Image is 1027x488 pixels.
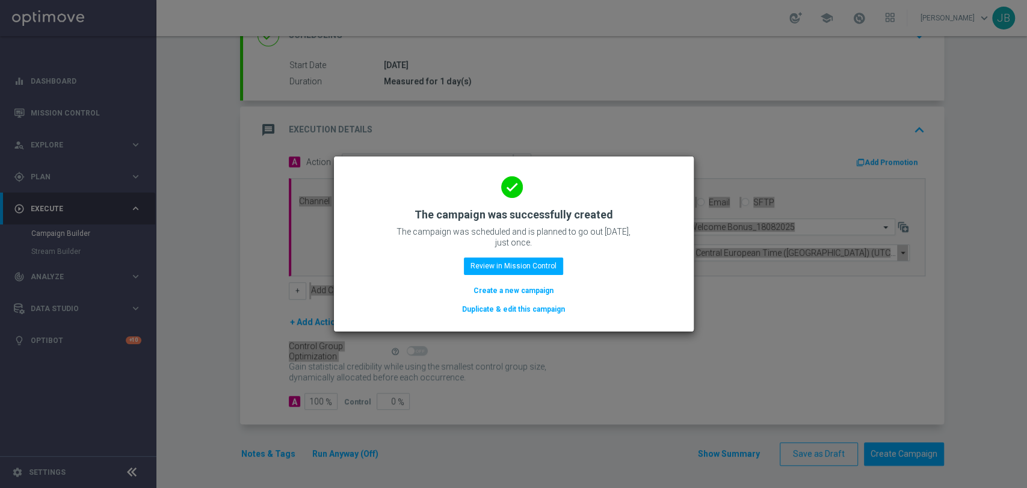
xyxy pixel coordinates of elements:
h2: The campaign was successfully created [415,208,613,222]
i: done [501,176,523,198]
button: Review in Mission Control [464,258,563,274]
button: Create a new campaign [472,284,555,297]
p: The campaign was scheduled and is planned to go out [DATE], just once. [393,226,634,248]
button: Duplicate & edit this campaign [461,303,566,316]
